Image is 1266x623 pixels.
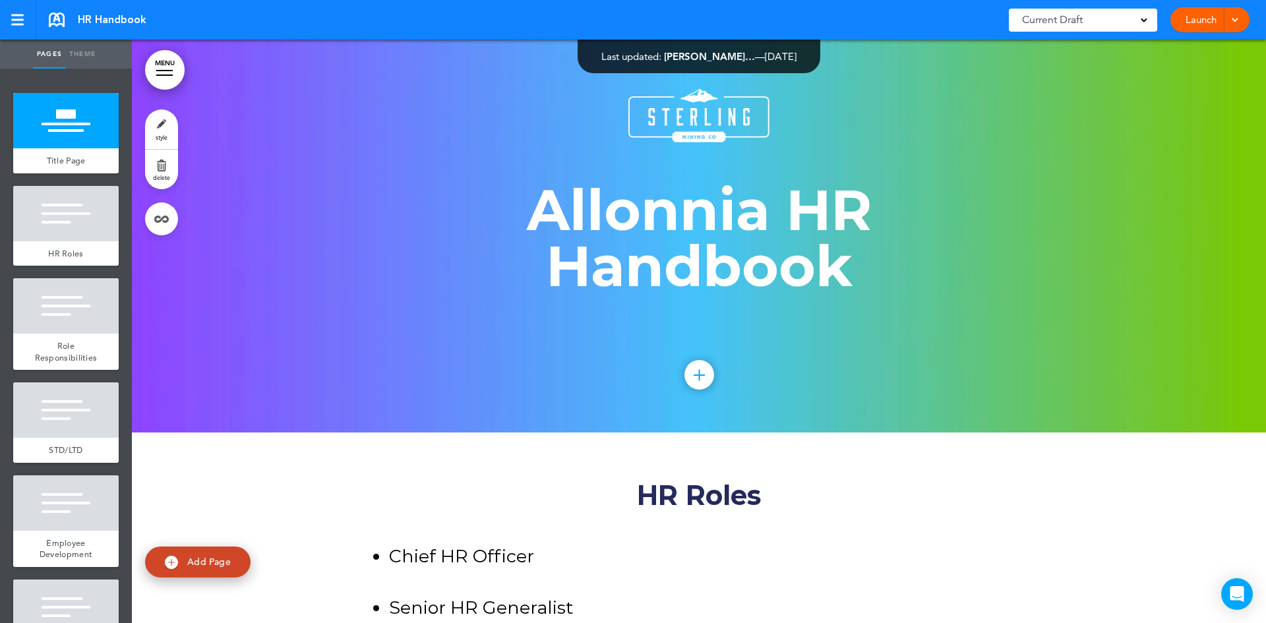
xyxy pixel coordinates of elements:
a: Launch [1180,7,1222,32]
span: Add Page [187,556,231,568]
a: MENU [145,50,185,90]
span: [DATE] [765,50,797,63]
a: Add Page [145,547,251,578]
span: Role Responsibilities [35,340,98,363]
span: HR Roles [48,248,83,259]
div: — [601,51,797,61]
span: STD/LTD [49,444,82,456]
a: Role Responsibilities [13,334,119,370]
a: style [145,109,178,149]
span: Title Page [47,155,86,166]
img: add.svg [165,556,178,569]
span: HR Handbook [78,13,146,27]
a: HR Roles [13,241,119,266]
span: HR Roles [637,479,761,512]
a: Title Page [13,148,119,173]
a: Theme [66,40,99,69]
a: STD/LTD [13,438,119,463]
span: Last updated: [601,50,661,63]
span: Senior HR Generalist [389,597,578,618]
span: Employee Development [40,537,92,560]
a: Pages [33,40,66,69]
div: Open Intercom Messenger [1221,578,1253,610]
span: Current Draft [1022,11,1083,29]
strong: Allonnia HR Handbook [527,176,872,300]
span: Chief HR Officer [389,545,534,567]
a: Employee Development [13,531,119,567]
span: delete [153,173,170,181]
a: delete [145,150,178,189]
span: [PERSON_NAME]… [664,50,755,63]
span: style [156,133,167,141]
img: 1462629192.png [628,89,769,142]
